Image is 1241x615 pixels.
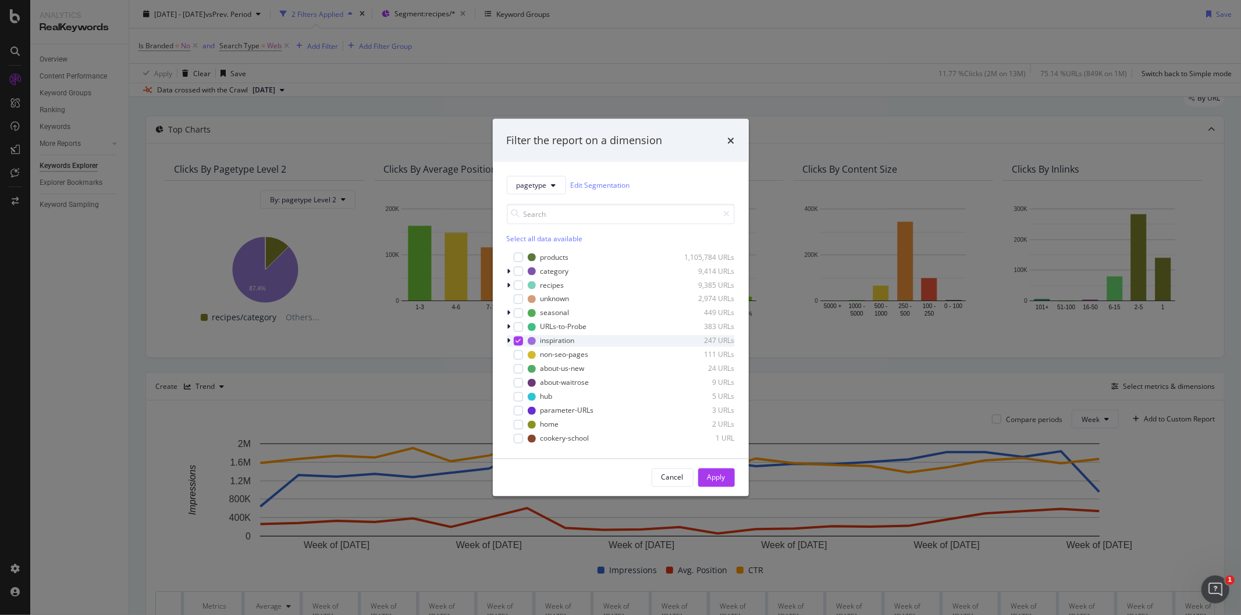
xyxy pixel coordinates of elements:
span: pagetype [517,180,547,190]
div: times [728,133,735,148]
div: non-seo-pages [541,350,589,360]
div: 24 URLs [678,364,735,374]
div: 1 URL [678,434,735,444]
div: 3 URLs [678,406,735,416]
div: 1,105,784 URLs [678,252,735,262]
div: 2 URLs [678,420,735,430]
div: 449 URLs [678,308,735,318]
div: cookery-school [541,434,589,444]
div: 111 URLs [678,350,735,360]
div: about-us-new [541,364,585,374]
div: category [541,266,569,276]
button: Apply [698,468,735,487]
div: hub [541,392,553,402]
div: 9,414 URLs [678,266,735,276]
a: Edit Segmentation [571,179,630,191]
div: seasonal [541,308,570,318]
div: home [541,420,559,430]
div: 383 URLs [678,322,735,332]
div: about-waitrose [541,378,589,388]
div: 5 URLs [678,392,735,402]
div: parameter-URLs [541,406,594,416]
div: inspiration [541,336,575,346]
div: Apply [707,473,726,482]
div: unknown [541,294,570,304]
div: URLs-to-Probe [541,322,587,332]
div: 2,974 URLs [678,294,735,304]
div: 9 URLs [678,378,735,388]
iframe: Intercom live chat [1201,575,1229,603]
div: 9,385 URLs [678,280,735,290]
div: Cancel [662,473,684,482]
div: Filter the report on a dimension [507,133,663,148]
div: Select all data available [507,233,735,243]
input: Search [507,203,735,224]
div: modal [493,119,749,496]
div: products [541,252,569,262]
span: 1 [1225,575,1235,585]
div: 247 URLs [678,336,735,346]
button: Cancel [652,468,694,487]
div: recipes [541,280,564,290]
button: pagetype [507,176,566,194]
